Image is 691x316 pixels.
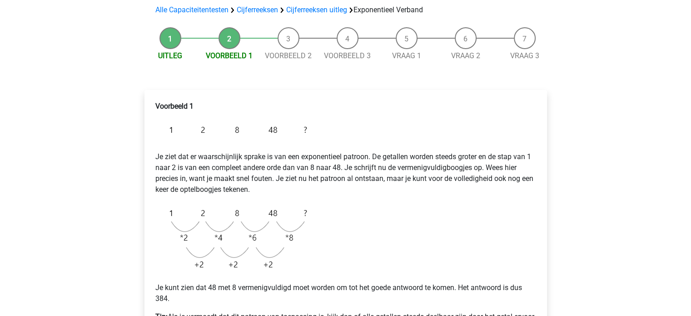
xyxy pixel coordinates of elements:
a: Alle Capaciteitentesten [155,5,229,14]
a: Cijferreeksen [237,5,278,14]
a: Vraag 1 [392,51,421,60]
a: Cijferreeksen uitleg [286,5,347,14]
div: Exponentieel Verband [152,5,540,15]
img: Exponential_Example_1.png [155,119,312,140]
a: Vraag 3 [510,51,539,60]
a: Vraag 2 [451,51,480,60]
a: Voorbeeld 3 [324,51,371,60]
a: Voorbeeld 2 [265,51,312,60]
b: Voorbeeld 1 [155,102,194,110]
p: Je ziet dat er waarschijnlijk sprake is van een exponentieel patroon. De getallen worden steeds g... [155,140,536,195]
p: Je kunt zien dat 48 met 8 vermenigvuldigd moet worden om tot het goede antwoord te komen. Het ant... [155,282,536,304]
a: Voorbeeld 1 [206,51,253,60]
a: Uitleg [158,51,182,60]
img: Exponential_Example_1_2.png [155,202,312,275]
